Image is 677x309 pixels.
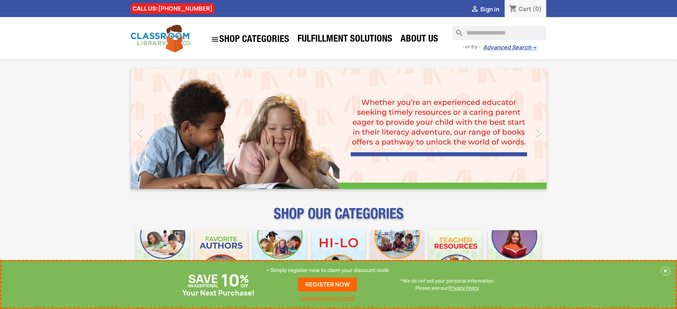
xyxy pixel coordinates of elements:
a: SHOP CATEGORIES [207,32,293,47]
a: Next [484,68,547,189]
img: CLC_Teacher_Resources_Mobile.jpg [429,230,482,283]
span: Cart [519,5,531,13]
img: Classroom Library Company [131,25,191,52]
span: Sign in [480,5,499,13]
img: CLC_Dyslexia_Mobile.jpg [488,230,541,283]
i:  [471,5,479,14]
a: [PHONE_NUMBER] [158,5,213,12]
i:  [211,35,219,44]
span: → [531,44,537,51]
img: CLC_Favorite_Authors_Mobile.jpg [195,230,248,283]
span: - or try - [462,43,483,50]
i:  [131,123,149,141]
a: About Us [397,33,442,47]
span: (0) [532,5,542,13]
a:  Sign in [471,5,499,13]
a: Fulfillment Solutions [294,33,396,47]
i: search [452,26,461,34]
a: Previous [131,68,193,189]
i: shopping_cart [509,5,517,13]
img: CLC_Fiction_Nonfiction_Mobile.jpg [371,230,424,283]
input: Search [452,26,546,40]
div: CALL US: [131,3,214,14]
img: CLC_Bulk_Mobile.jpg [136,230,189,283]
ul: Carousel container [131,68,547,189]
i:  [530,123,548,141]
p: SHOP OUR CATEGORIES [131,212,547,224]
a: Advanced Search→ [483,44,537,51]
img: CLC_HiLo_Mobile.jpg [312,230,365,283]
img: CLC_Phonics_And_Decodables_Mobile.jpg [253,230,306,283]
